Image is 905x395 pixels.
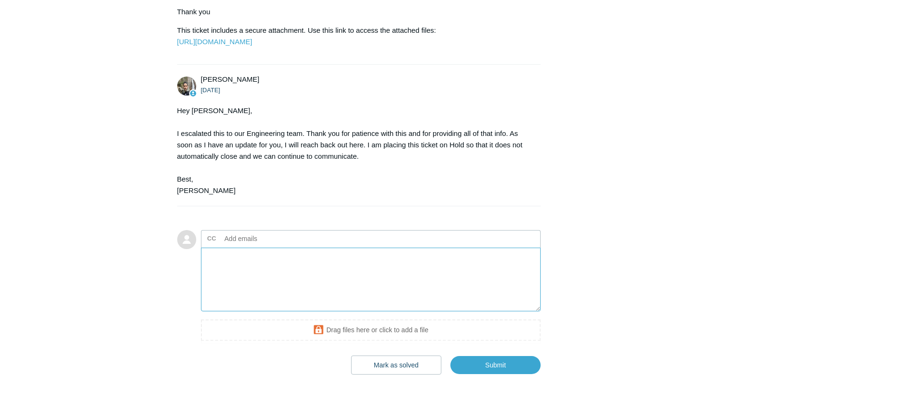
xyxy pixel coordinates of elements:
button: Mark as solved [351,356,441,375]
label: CC [207,231,216,246]
span: Michael Tjader [201,75,259,83]
input: Add emails [221,231,323,246]
time: 09/03/2025, 13:53 [201,87,220,94]
p: Thank you [177,6,532,18]
div: Hey [PERSON_NAME], I escalated this to our Engineering team. Thank you for patience with this and... [177,105,532,196]
a: [URL][DOMAIN_NAME] [177,38,252,46]
input: Submit [450,356,541,374]
p: This ticket includes a secure attachment. Use this link to access the attached files: [177,25,532,48]
textarea: Add your reply [201,248,541,312]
